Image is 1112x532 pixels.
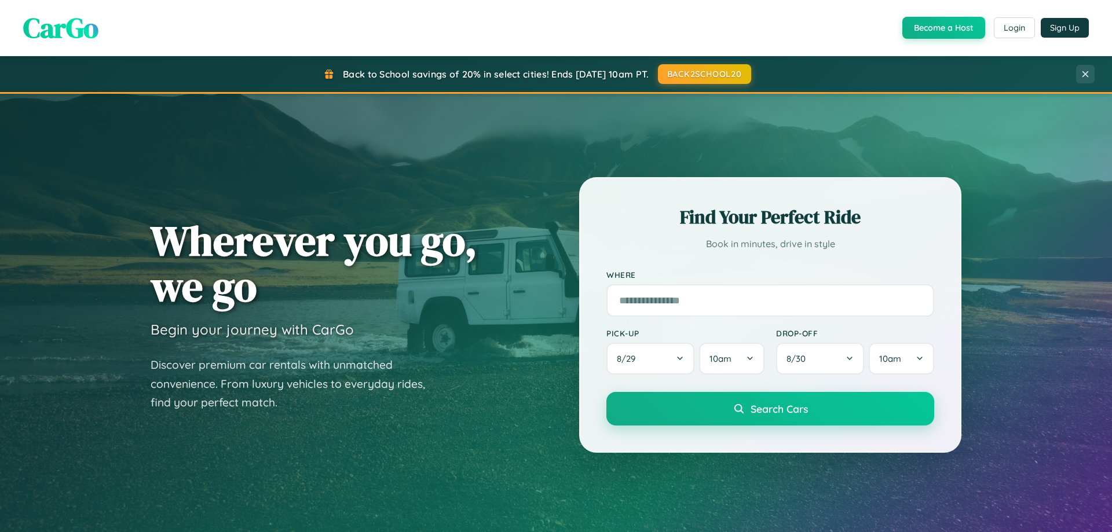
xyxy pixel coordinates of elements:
button: BACK2SCHOOL20 [658,64,751,84]
h3: Begin your journey with CarGo [151,321,354,338]
span: 8 / 30 [787,353,811,364]
p: Discover premium car rentals with unmatched convenience. From luxury vehicles to everyday rides, ... [151,355,440,412]
p: Book in minutes, drive in style [606,236,934,252]
span: Search Cars [751,402,808,415]
span: 10am [709,353,731,364]
button: 8/29 [606,343,694,375]
label: Pick-up [606,328,765,338]
button: 10am [869,343,934,375]
button: Search Cars [606,392,934,425]
span: Back to School savings of 20% in select cities! Ends [DATE] 10am PT. [343,68,649,80]
h1: Wherever you go, we go [151,218,477,309]
label: Where [606,270,934,280]
button: 10am [699,343,765,375]
button: Become a Host [902,17,985,39]
h2: Find Your Perfect Ride [606,204,934,230]
span: 10am [879,353,901,364]
button: Login [994,17,1035,38]
button: 8/30 [776,343,864,375]
span: CarGo [23,9,98,47]
button: Sign Up [1041,18,1089,38]
label: Drop-off [776,328,934,338]
span: 8 / 29 [617,353,641,364]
